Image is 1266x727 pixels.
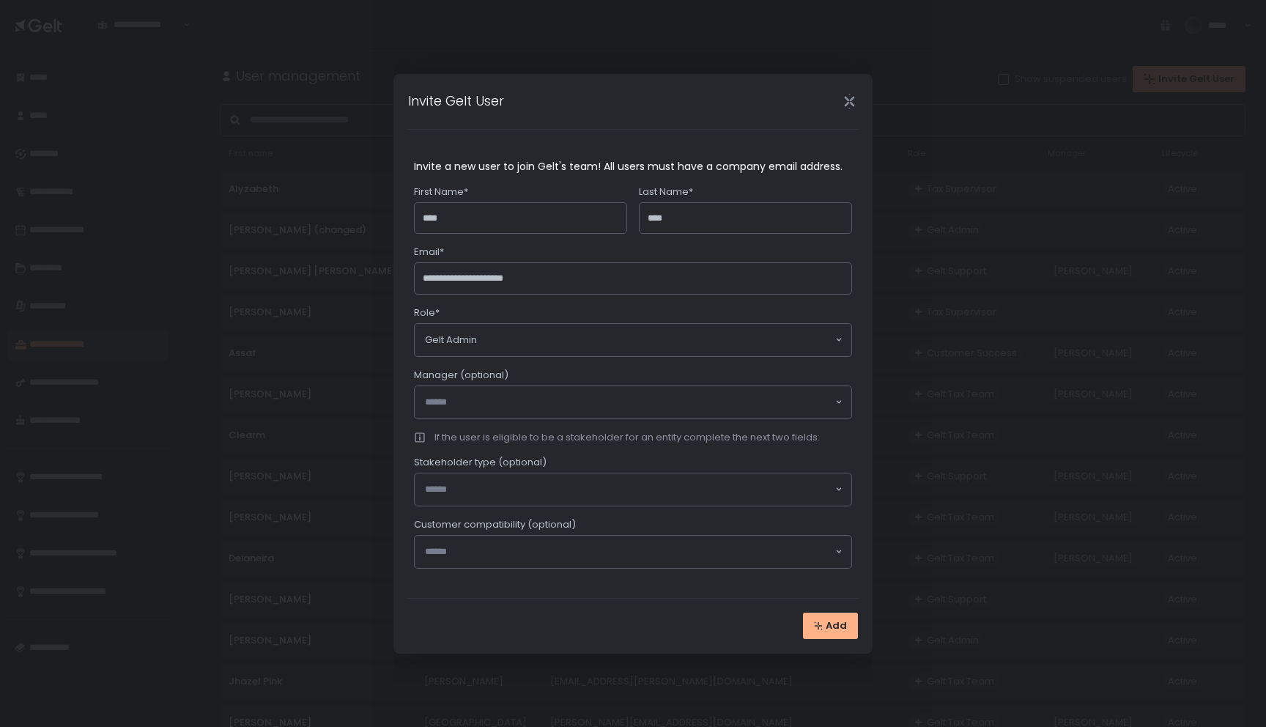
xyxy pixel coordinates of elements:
input: Search for option [425,545,834,559]
span: Last Name* [639,185,693,199]
span: First Name* [414,185,468,199]
span: Customer compatibility (optional) [414,518,576,531]
span: Manager (optional) [414,369,508,382]
span: Stakeholder type (optional) [414,456,547,469]
div: Search for option [415,324,851,356]
span: Email* [414,246,444,259]
div: Close [826,93,873,110]
div: Search for option [415,473,851,506]
input: Search for option [477,333,834,347]
div: If the user is eligible to be a stakeholder for an entity complete the next two fields: [434,431,820,444]
span: Role* [414,306,440,320]
p: Invite a new user to join Gelt's team! All users must have a company email address. [414,159,852,174]
span: Gelt Admin [425,333,477,347]
input: Search for option [425,395,834,410]
div: Search for option [415,536,851,568]
span: Add [826,619,847,632]
div: Search for option [415,386,851,418]
button: Add [803,613,858,639]
input: Search for option [425,482,834,497]
h1: Invite Gelt User [408,91,504,111]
